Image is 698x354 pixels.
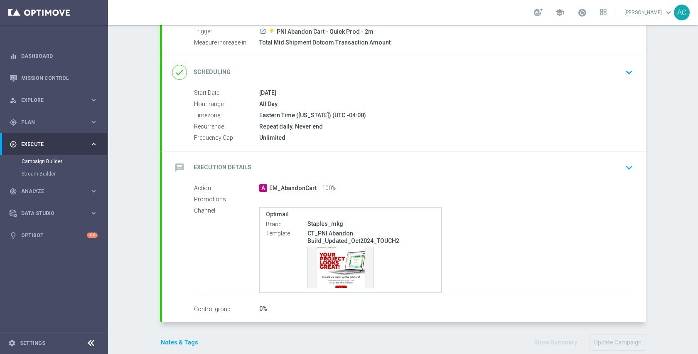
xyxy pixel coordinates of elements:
i: keyboard_arrow_right [90,209,98,217]
button: keyboard_arrow_down [622,64,636,80]
button: Notes & Tags [160,337,199,348]
div: +10 [87,233,98,238]
label: Channel [194,207,259,215]
span: school [555,8,564,17]
i: gps_fixed [10,119,17,126]
label: Hour range [194,101,259,108]
label: Frequency Cap [194,134,259,142]
i: person_search [10,97,17,104]
div: Analyze [10,188,90,195]
span: Explore [21,98,90,103]
button: Data Studio keyboard_arrow_right [9,210,98,217]
a: Stream Builder [22,171,86,177]
div: All Day [259,100,630,108]
label: Optimail [266,211,435,218]
a: Optibot [21,224,87,246]
div: Campaign Builder [22,155,107,168]
i: settings [8,339,16,347]
label: Brand [266,220,307,228]
div: Dashboard [10,45,98,67]
h2: Execution Details [194,163,251,171]
i: keyboard_arrow_right [90,96,98,104]
div: Explore [10,97,90,104]
div: Execute [10,141,90,148]
button: Update Campaign [590,334,646,351]
span: EM_AbandonCart [269,185,317,192]
i: keyboard_arrow_right [90,140,98,148]
div: 0% [259,304,630,313]
div: Optibot [10,224,98,246]
label: Recurrence [194,123,259,131]
label: Measure increase in [194,39,259,47]
div: AC [674,5,690,20]
p: CT_PNI Abandon Build_Updated_Oct2024_TOUCH2 [307,230,435,245]
div: Repeat daily. Never end [259,122,630,131]
div: message Execution Details keyboard_arrow_down [172,160,636,176]
label: Start Date [194,89,259,97]
div: Eastern Time ([US_STATE]) (UTC -04:00) [259,111,630,119]
i: play_circle_outline [10,141,17,148]
div: Staples_mkg [307,220,435,228]
a: Campaign Builder [22,158,86,165]
span: Plan [21,120,90,125]
label: Action [194,185,259,192]
span: Data Studio [21,211,90,216]
i: keyboard_arrow_down [623,161,635,174]
span: keyboard_arrow_down [664,8,673,17]
div: Stream Builder [22,168,107,180]
i: message [172,160,187,175]
span: Analyze [21,189,90,194]
div: Plan [10,119,90,126]
span: 100% [322,185,337,192]
i: track_changes [10,188,17,195]
div: Unlimited [259,134,630,142]
label: Timezone [194,112,259,119]
a: Mission Control [21,67,98,89]
label: Promotions [194,196,259,203]
span: PNI Abandon Cart - Quick Prod - 2m [277,28,374,35]
i: launch [260,28,266,35]
button: lightbulb Optibot +10 [9,232,98,239]
i: keyboard_arrow_down [623,66,635,79]
div: Total Mid Shipment Dotcom Transaction Amount [259,38,630,47]
span: Execute [21,142,90,147]
i: equalizer [10,52,17,60]
button: Mission Control [9,75,98,82]
button: keyboard_arrow_down [622,160,636,176]
label: Control group [194,305,259,313]
div: [DATE] [259,89,630,97]
i: done [172,65,187,80]
i: keyboard_arrow_right [90,187,98,195]
span: A [259,184,267,192]
a: Dashboard [21,45,98,67]
i: keyboard_arrow_right [90,118,98,126]
h2: Scheduling [194,68,231,76]
i: lightbulb [10,232,17,239]
button: gps_fixed Plan keyboard_arrow_right [9,119,98,126]
div: Data Studio [10,210,90,217]
label: Template [266,230,307,237]
div: Mission Control [10,67,98,89]
button: equalizer Dashboard [9,53,98,59]
button: play_circle_outline Execute keyboard_arrow_right [9,141,98,148]
a: [PERSON_NAME]keyboard_arrow_down [624,6,674,19]
label: Trigger [194,28,259,35]
a: Settings [20,341,45,346]
div: done Scheduling keyboard_arrow_down [172,64,636,80]
button: person_search Explore keyboard_arrow_right [9,97,98,104]
button: track_changes Analyze keyboard_arrow_right [9,188,98,195]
